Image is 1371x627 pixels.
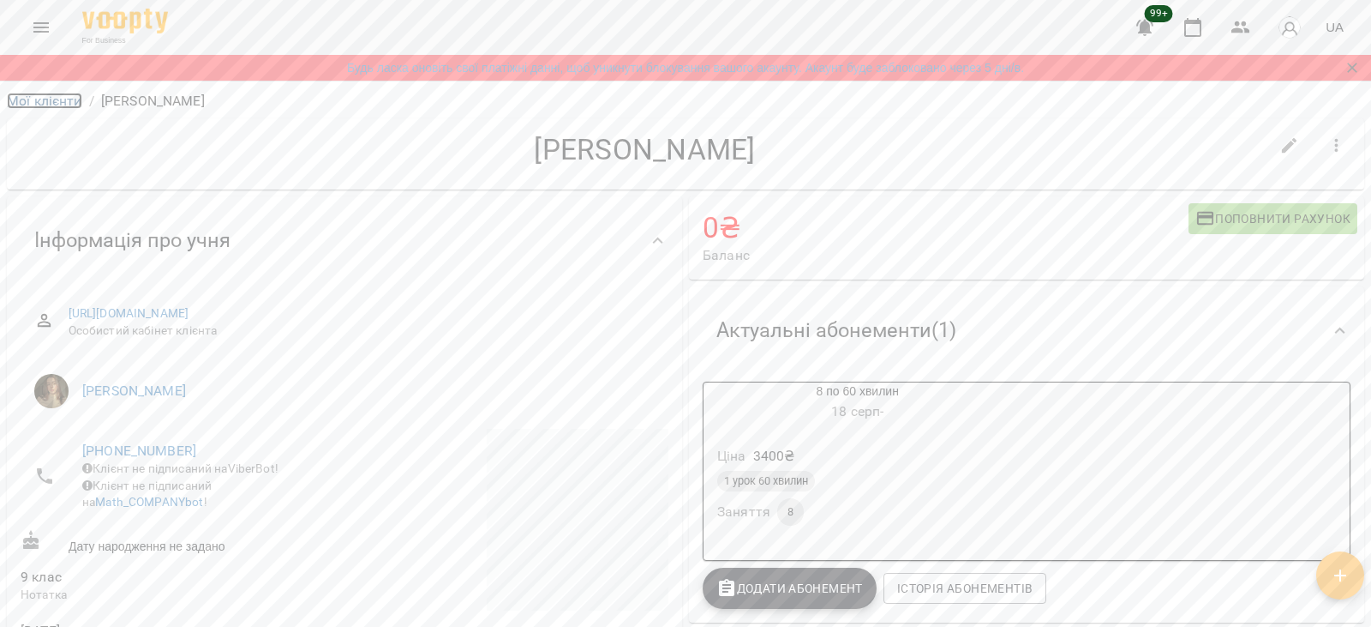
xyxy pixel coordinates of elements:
[89,91,94,112] li: /
[717,500,770,524] h6: Заняття
[69,323,655,340] span: Особистий кабінет клієнта
[34,227,230,254] span: Інформація про учня
[1319,11,1350,43] button: UA
[82,443,196,459] a: [PHONE_NUMBER]
[69,306,189,320] a: [URL][DOMAIN_NAME]
[17,527,344,558] div: Дату народження не задано
[1188,203,1357,234] button: Поповнити рахунок
[753,446,795,467] p: 3400 ₴
[1326,18,1344,36] span: UA
[7,93,82,109] a: Мої клієнти
[7,91,1364,112] nav: breadcrumb
[21,7,62,48] button: Menu
[1145,5,1173,22] span: 99+
[717,473,815,489] span: 1 урок 60 хвилин
[717,444,746,468] h6: Ціна
[95,495,203,509] a: Math_COMPANYbot
[82,9,168,33] img: Voopty Logo
[716,317,956,344] span: Актуальні абонементи ( 1 )
[831,403,883,419] span: 18 серп -
[883,573,1046,604] button: Історія абонементів
[689,286,1364,375] div: Актуальні абонементи(1)
[703,245,1188,266] span: Баланс
[101,91,205,112] p: [PERSON_NAME]
[703,383,1011,546] button: 8 по 60 хвилин18 серп- Ціна3400₴1 урок 60 хвилинЗаняття8
[1195,208,1350,229] span: Поповнити рахунок
[21,569,62,585] span: 9 клас
[82,383,186,399] a: [PERSON_NAME]
[347,59,1024,76] a: Будь ласка оновіть свої платіжні данні, щоб уникнути блокування вашого акаунту. Акаунт буде забло...
[703,383,1011,424] div: 8 по 60 хвилин
[82,479,212,509] span: Клієнт не підписаний на !
[703,210,1188,245] h4: 0 ₴
[82,461,278,475] span: Клієнт не підписаний на ViberBot!
[897,578,1033,599] span: Історія абонементів
[716,578,863,599] span: Додати Абонемент
[1340,56,1364,80] button: Закрити сповіщення
[34,374,69,408] img: Анна Дяченко
[703,568,877,609] button: Додати Абонемент
[21,132,1269,167] h4: [PERSON_NAME]
[777,504,804,520] span: 8
[1278,15,1302,39] img: avatar_s.png
[7,196,682,285] div: Інформація про учня
[21,587,341,604] p: Нотатка
[82,35,168,46] span: For Business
